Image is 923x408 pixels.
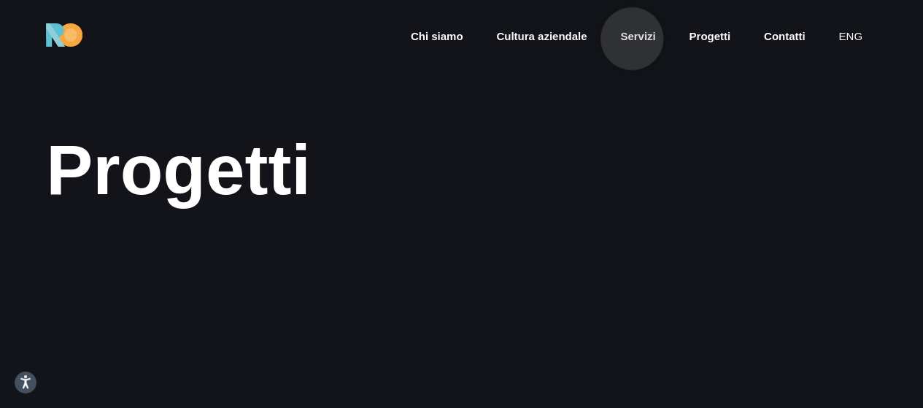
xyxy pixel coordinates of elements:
a: eng [837,28,864,45]
a: Cultura aziendale [495,28,588,45]
a: Progetti [687,28,732,45]
div: Progetti [46,131,877,209]
a: Chi siamo [409,28,465,45]
a: Servizi [619,28,657,45]
a: Contatti [762,28,807,45]
img: Ride On Agency [46,23,82,47]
